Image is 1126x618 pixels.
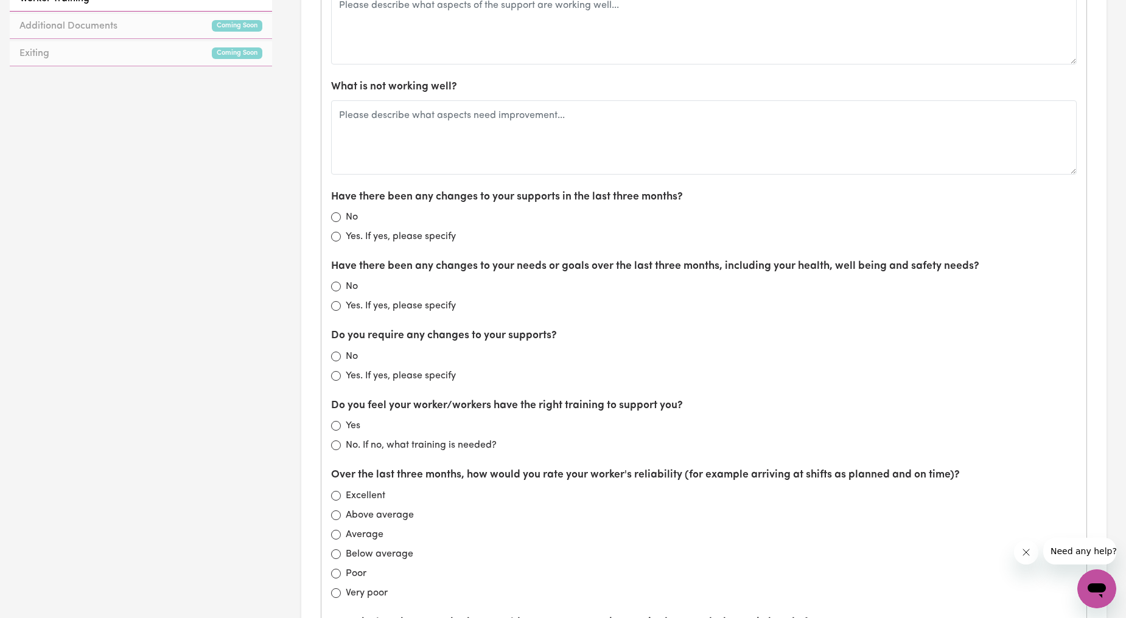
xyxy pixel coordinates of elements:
label: Above average [346,508,414,523]
label: No [346,279,358,294]
label: Yes. If yes, please specify [346,369,456,383]
a: ExitingComing Soon [10,41,272,66]
span: Exiting [19,46,49,61]
label: What is not working well? [331,79,457,95]
label: Average [346,527,383,542]
a: Additional DocumentsComing Soon [10,14,272,39]
label: Below average [346,547,413,561]
label: Very poor [346,586,388,600]
span: Additional Documents [19,19,117,33]
label: Yes. If yes, please specify [346,299,456,313]
label: No [346,210,358,224]
label: Yes. If yes, please specify [346,229,456,244]
label: Have there been any changes to your supports in the last three months? [331,189,683,205]
iframe: Close message [1014,540,1038,564]
span: Need any help? [7,9,74,18]
label: No. If no, what training is needed? [346,438,497,453]
label: No [346,349,358,364]
label: Excellent [346,488,385,503]
label: Over the last three months, how would you rate your worker's reliability (for example arriving at... [331,467,960,483]
iframe: Message from company [1043,538,1116,564]
small: Coming Soon [212,20,262,32]
small: Coming Soon [212,47,262,59]
label: Do you require any changes to your supports? [331,328,557,344]
label: Poor [346,566,366,581]
label: Yes [346,418,360,433]
label: Do you feel your worker/workers have the right training to support you? [331,398,683,414]
label: Have there been any changes to your needs or goals over the last three months, including your hea... [331,259,979,274]
iframe: Button to launch messaging window [1077,569,1116,608]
